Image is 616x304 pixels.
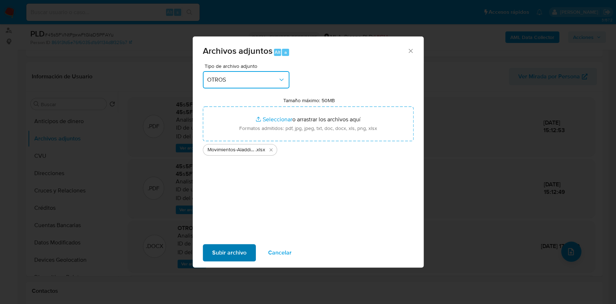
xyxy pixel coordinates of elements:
button: Subir archivo [203,244,256,261]
button: OTROS [203,71,289,88]
span: a [284,49,287,56]
span: Tipo de archivo adjunto [205,64,291,69]
ul: Archivos seleccionados [203,141,414,156]
span: Movimientos-Aladdin-v10_1 - 1530372463 [207,146,255,153]
span: Alt [275,49,280,56]
button: Cerrar [407,47,414,54]
span: .xlsx [255,146,265,153]
span: Subir archivo [212,245,246,261]
span: OTROS [207,76,278,83]
span: Archivos adjuntos [203,44,272,57]
button: Cancelar [259,244,301,261]
button: Eliminar Movimientos-Aladdin-v10_1 - 1530372463.xlsx [267,146,275,154]
span: Cancelar [268,245,292,261]
label: Tamaño máximo: 50MB [283,97,335,104]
